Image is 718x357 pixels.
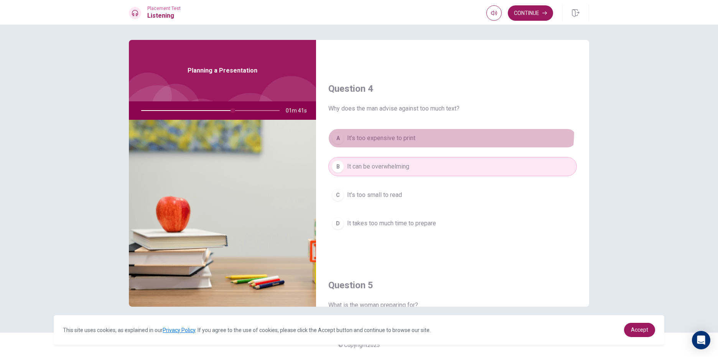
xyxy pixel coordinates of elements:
[328,83,577,95] h4: Question 4
[147,6,181,11] span: Placement Test
[328,214,577,233] button: DIt takes too much time to prepare
[328,104,577,113] span: Why does the man advise against too much text?
[332,217,344,230] div: D
[328,279,577,291] h4: Question 5
[129,120,316,307] img: Planning a Presentation
[631,327,648,333] span: Accept
[347,134,415,143] span: It’s too expensive to print
[286,101,313,120] span: 01m 41s
[328,301,577,310] span: What is the woman preparing for?
[624,323,655,337] a: dismiss cookie message
[347,190,402,200] span: It's too small to read
[347,219,436,228] span: It takes too much time to prepare
[328,185,577,205] button: CIt's too small to read
[63,327,431,333] span: This site uses cookies, as explained in our . If you agree to the use of cookies, please click th...
[332,189,344,201] div: C
[508,5,553,21] button: Continue
[692,331,710,349] div: Open Intercom Messenger
[163,327,195,333] a: Privacy Policy
[328,157,577,176] button: BIt can be overwhelming
[347,162,409,171] span: It can be overwhelming
[188,66,257,75] span: Planning a Presentation
[54,315,664,345] div: cookieconsent
[328,129,577,148] button: AIt’s too expensive to print
[332,160,344,173] div: B
[338,342,380,348] span: © Copyright 2025
[147,11,181,20] h1: Listening
[332,132,344,144] div: A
